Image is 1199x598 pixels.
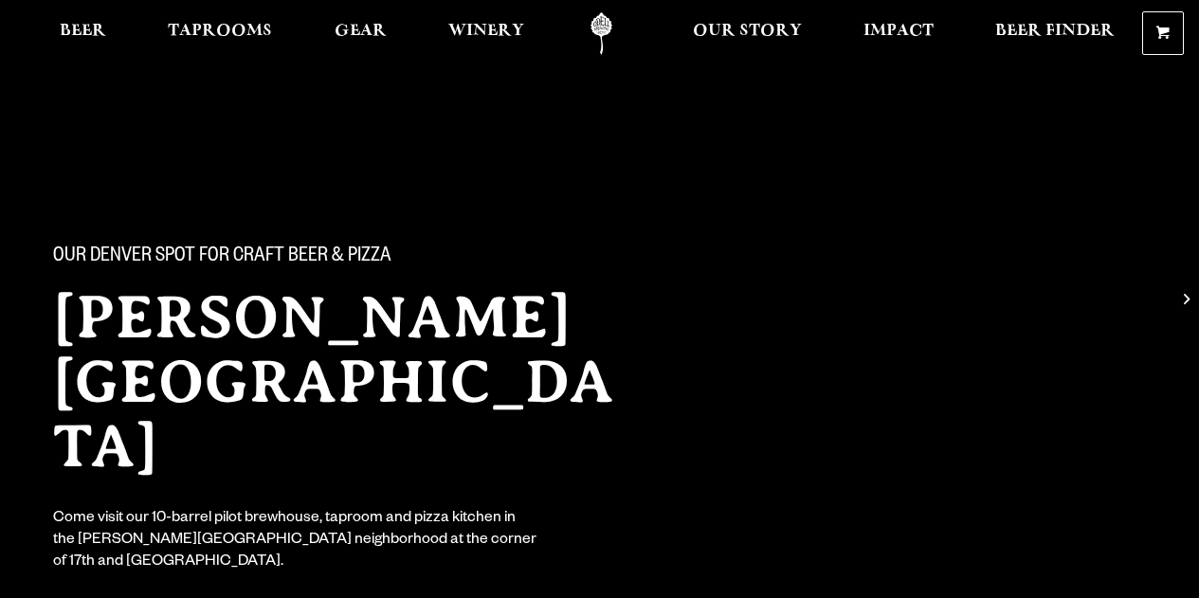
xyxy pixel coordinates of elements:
a: Beer [47,12,118,55]
span: Taprooms [168,24,272,39]
a: Impact [851,12,946,55]
span: Impact [863,24,934,39]
span: Winery [448,24,524,39]
a: Beer Finder [983,12,1127,55]
span: Our Story [693,24,802,39]
span: Gear [335,24,387,39]
div: Come visit our 10-barrel pilot brewhouse, taproom and pizza kitchen in the [PERSON_NAME][GEOGRAPH... [53,509,538,574]
span: Our Denver spot for craft beer & pizza [53,245,391,270]
a: Odell Home [566,12,637,55]
span: Beer [60,24,106,39]
a: Our Story [681,12,814,55]
span: Beer Finder [995,24,1115,39]
a: Winery [436,12,536,55]
a: Taprooms [155,12,284,55]
h2: [PERSON_NAME][GEOGRAPHIC_DATA] [53,285,645,479]
a: Gear [322,12,399,55]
